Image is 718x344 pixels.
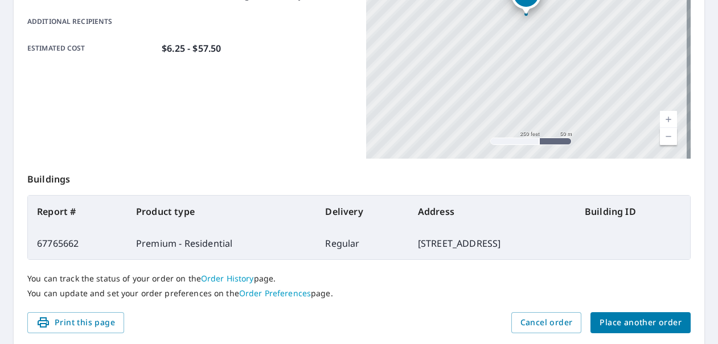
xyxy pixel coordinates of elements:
[316,196,408,227] th: Delivery
[660,128,677,145] a: Current Level 17, Zoom Out
[409,227,576,259] td: [STREET_ADDRESS]
[409,196,576,227] th: Address
[201,273,254,284] a: Order History
[127,227,317,259] td: Premium - Residential
[316,227,408,259] td: Regular
[27,42,157,55] p: Estimated cost
[28,227,127,259] td: 67765662
[511,312,582,333] button: Cancel order
[27,273,691,284] p: You can track the status of your order on the page.
[27,312,124,333] button: Print this page
[590,312,691,333] button: Place another order
[600,316,682,330] span: Place another order
[660,111,677,128] a: Current Level 17, Zoom In
[127,196,317,227] th: Product type
[27,288,691,299] p: You can update and set your order preferences on the page.
[162,42,221,55] p: $6.25 - $57.50
[239,288,311,299] a: Order Preferences
[28,196,127,227] th: Report #
[520,316,573,330] span: Cancel order
[36,316,115,330] span: Print this page
[576,196,690,227] th: Building ID
[27,159,691,195] p: Buildings
[27,16,157,27] p: Additional recipients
